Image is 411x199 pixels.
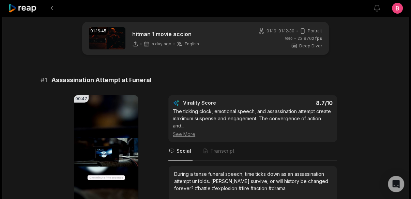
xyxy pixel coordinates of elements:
[308,28,322,34] span: Portrait
[173,108,333,138] div: The ticking clock, emotional speech, and assassination attempt create maximum suspense and engage...
[299,43,322,49] span: Deep Diver
[185,41,199,47] span: English
[132,30,199,38] p: hitman 1 movie accion
[388,176,404,192] div: Open Intercom Messenger
[210,148,234,154] span: Transcript
[173,131,333,138] div: See More
[177,148,191,154] span: Social
[183,99,256,106] div: Virality Score
[41,75,47,85] span: # 1
[89,27,108,35] div: 01:16:45
[168,142,337,160] nav: Tabs
[174,170,331,192] div: During a tense funeral speech, time ticks down as an assassination attempt unfolds. [PERSON_NAME]...
[260,99,333,106] div: 8.7 /10
[298,35,322,42] span: 23.9762
[152,41,171,47] span: a day ago
[51,75,152,85] span: Assassination Attempt at Funeral
[315,36,322,41] span: fps
[267,28,294,34] span: 01:19 - 01:12:30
